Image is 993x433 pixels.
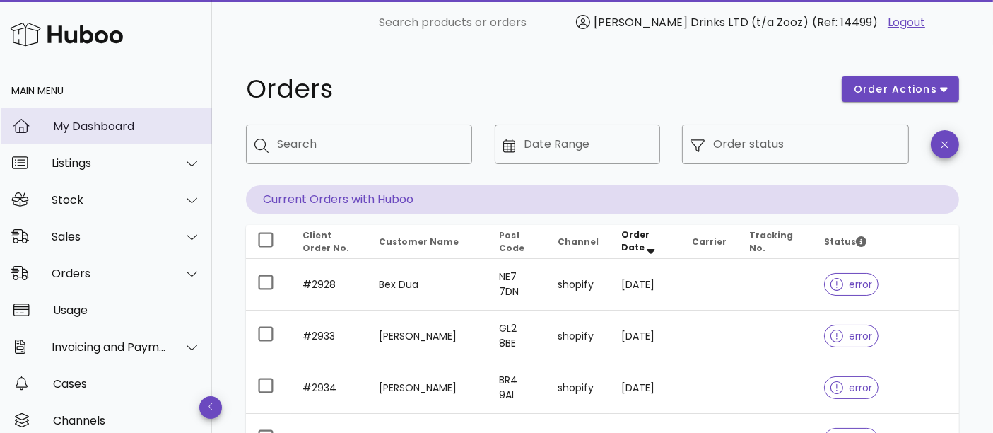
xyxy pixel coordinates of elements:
td: [DATE] [610,259,681,311]
span: Client Order No. [302,229,349,254]
td: GL2 8BE [488,311,546,362]
th: Post Code [488,225,546,259]
th: Channel [546,225,610,259]
td: [PERSON_NAME] [368,362,488,414]
span: Carrier [693,236,727,248]
div: Usage [53,304,201,317]
span: Channel [558,236,599,248]
div: Stock [52,193,167,207]
span: Post Code [499,229,524,254]
td: NE7 7DN [488,259,546,311]
td: #2933 [291,311,368,362]
th: Order Date: Sorted descending. Activate to remove sorting. [610,225,681,259]
a: Logout [888,14,925,31]
td: BR4 9AL [488,362,546,414]
div: Listings [52,156,167,170]
span: error [830,383,872,393]
img: Huboo Logo [10,19,123,50]
h1: Orders [246,76,825,102]
span: error [830,279,872,289]
span: error [830,331,872,341]
span: Customer Name [380,236,459,248]
td: [DATE] [610,311,681,362]
button: order actions [842,76,959,102]
td: shopify [546,362,610,414]
td: Bex Dua [368,259,488,311]
td: #2934 [291,362,368,414]
td: shopify [546,259,610,311]
div: Cases [53,377,201,391]
div: Invoicing and Payments [52,340,167,354]
td: #2928 [291,259,368,311]
td: [DATE] [610,362,681,414]
div: Orders [52,267,167,280]
td: [PERSON_NAME] [368,311,488,362]
span: (Ref: 14499) [812,14,878,30]
div: My Dashboard [53,120,201,133]
th: Customer Name [368,225,488,259]
th: Carrier [681,225,739,259]
span: order actions [853,82,938,97]
span: Order Date [621,229,650,253]
th: Status [813,225,959,259]
div: Channels [53,414,201,427]
th: Tracking No. [739,225,813,259]
th: Client Order No. [291,225,368,259]
div: Sales [52,230,167,243]
span: Tracking No. [750,229,794,254]
span: [PERSON_NAME] Drinks LTD (t/a Zooz) [594,14,809,30]
p: Current Orders with Huboo [246,185,959,214]
td: shopify [546,311,610,362]
span: Status [824,236,866,248]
